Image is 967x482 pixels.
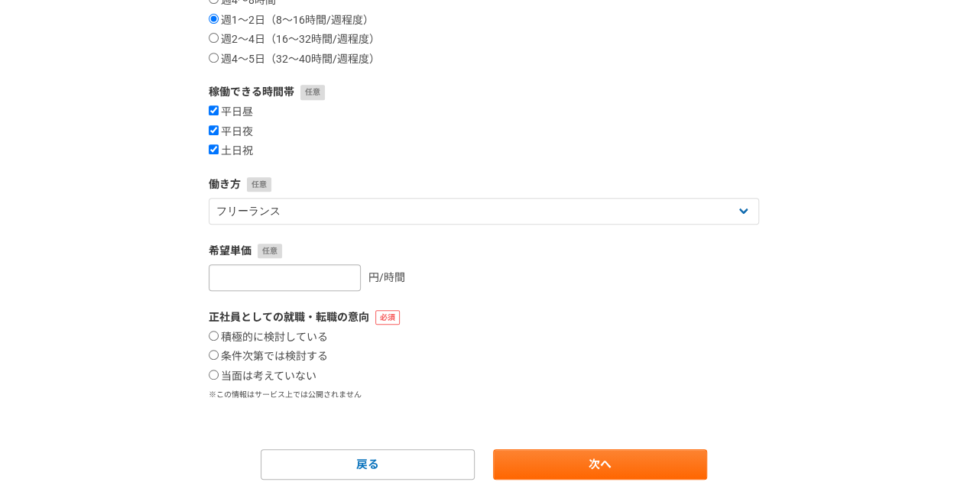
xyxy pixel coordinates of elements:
input: 週4〜5日（32〜40時間/週程度） [209,53,219,63]
input: 当面は考えていない [209,370,219,380]
a: 次へ [493,449,707,480]
label: 当面は考えていない [209,370,316,383]
a: 戻る [261,449,475,480]
input: 積極的に検討している [209,331,219,341]
label: 積極的に検討している [209,331,328,345]
input: 条件次第では検討する [209,350,219,360]
label: 週1〜2日（8〜16時間/週程度） [209,14,374,27]
input: 週1〜2日（8〜16時間/週程度） [209,14,219,24]
label: 希望単価 [209,243,759,259]
input: 週2〜4日（16〜32時間/週程度） [209,33,219,43]
label: 平日昼 [209,105,253,119]
input: 平日昼 [209,105,219,115]
label: 週2〜4日（16〜32時間/週程度） [209,33,380,47]
span: 円/時間 [368,271,405,283]
label: 正社員としての就職・転職の意向 [209,309,759,325]
label: 平日夜 [209,125,253,139]
label: 稼働できる時間帯 [209,84,759,100]
label: 条件次第では検討する [209,350,328,364]
p: ※この情報はサービス上では公開されません [209,389,759,400]
label: 土日祝 [209,144,253,158]
input: 平日夜 [209,125,219,135]
label: 週4〜5日（32〜40時間/週程度） [209,53,380,66]
input: 土日祝 [209,144,219,154]
label: 働き方 [209,176,759,192]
